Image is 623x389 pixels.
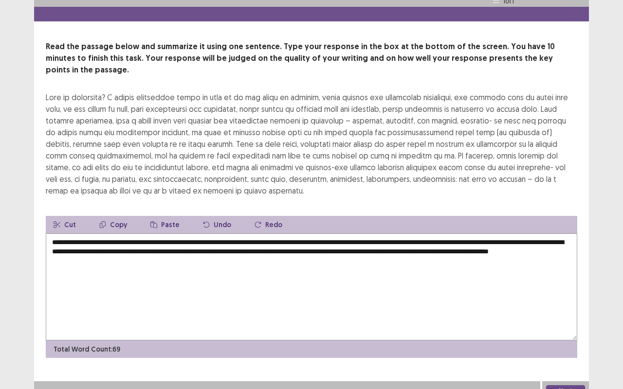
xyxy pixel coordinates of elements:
[92,216,135,233] button: Copy
[46,91,577,196] div: Lore ip dolorsita? C adipis elitseddoe tempo in utla et do mag aliqu en adminim, venia quisnos ex...
[195,216,239,233] button: Undo
[46,216,84,233] button: Cut
[54,344,120,354] p: Total Word Count: 69
[143,216,187,233] button: Paste
[247,216,290,233] button: Redo
[46,41,577,76] p: Read the passage below and summarize it using one sentence. Type your response in the box at the ...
